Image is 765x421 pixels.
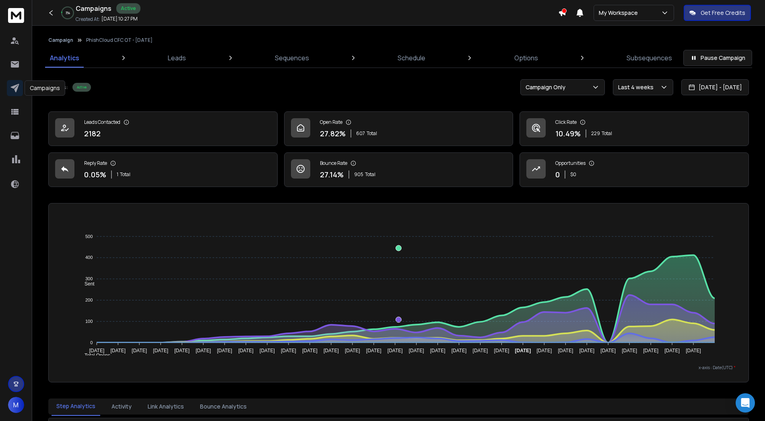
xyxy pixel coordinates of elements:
a: Open Rate27.82%607Total [284,111,513,146]
span: Total [602,130,612,137]
tspan: [DATE] [196,348,211,353]
tspan: [DATE] [643,348,658,353]
a: Leads Contacted2182 [48,111,278,146]
p: [DATE] 10:27 PM [101,16,138,22]
tspan: [DATE] [89,348,104,353]
button: Get Free Credits [684,5,751,21]
a: Subsequences [622,48,677,68]
a: Sequences [270,48,314,68]
p: 27.82 % [320,128,346,139]
tspan: [DATE] [302,348,318,353]
a: Opportunities0$0 [520,152,749,187]
tspan: [DATE] [537,348,552,353]
span: Total [365,171,375,178]
tspan: [DATE] [622,348,637,353]
tspan: [DATE] [600,348,616,353]
tspan: [DATE] [217,348,232,353]
span: 229 [591,130,600,137]
p: Created At: [76,16,100,23]
tspan: [DATE] [452,348,467,353]
button: Bounce Analytics [195,398,252,415]
button: Link Analytics [143,398,189,415]
p: Subsequences [627,53,672,63]
p: Schedule [398,53,425,63]
tspan: [DATE] [110,348,126,353]
a: Options [509,48,543,68]
p: Analytics [50,53,79,63]
p: Reply Rate [84,160,107,166]
button: M [8,397,24,413]
tspan: [DATE] [238,348,254,353]
p: 0 [555,169,560,180]
tspan: [DATE] [260,348,275,353]
div: Open Intercom Messenger [736,393,755,413]
p: $ 0 [570,171,576,178]
tspan: 0 [90,340,93,345]
tspan: [DATE] [664,348,680,353]
p: 2182 [84,128,101,139]
p: Leads [168,53,186,63]
p: Last 4 weeks [618,83,657,91]
tspan: [DATE] [558,348,573,353]
tspan: [DATE] [153,348,168,353]
tspan: [DATE] [473,348,488,353]
div: Active [72,83,91,92]
tspan: [DATE] [430,348,445,353]
a: Reply Rate0.05%1Total [48,152,278,187]
p: Click Rate [555,119,577,125]
span: Total [367,130,377,137]
tspan: 200 [85,298,93,302]
button: Pause Campaign [683,50,752,66]
span: Total Opens [78,353,110,358]
button: Step Analytics [52,397,100,416]
p: 10.49 % [555,128,581,139]
span: 905 [354,171,363,178]
p: My Workspace [599,9,641,17]
tspan: [DATE] [281,348,296,353]
span: Sent [78,281,95,287]
button: Campaign [48,37,73,43]
a: Bounce Rate27.14%905Total [284,152,513,187]
tspan: [DATE] [174,348,190,353]
div: Active [116,3,140,14]
div: Campaigns [25,80,65,96]
tspan: 300 [85,276,93,281]
p: Bounce Rate [320,160,347,166]
button: [DATE] - [DATE] [681,79,749,95]
p: PhishCloud CFC OT - [DATE] [86,37,153,43]
tspan: [DATE] [324,348,339,353]
p: 3 % [66,10,70,15]
span: 1 [117,171,118,178]
tspan: [DATE] [515,348,531,353]
tspan: 500 [85,234,93,239]
h1: Campaigns [76,4,111,13]
p: Sequences [275,53,309,63]
tspan: [DATE] [366,348,381,353]
tspan: [DATE] [494,348,509,353]
tspan: [DATE] [579,348,594,353]
p: Opportunities [555,160,586,166]
tspan: 100 [85,319,93,324]
p: Options [514,53,538,63]
p: Open Rate [320,119,342,125]
tspan: 400 [85,255,93,260]
p: Campaign Only [526,83,569,91]
span: Total [120,171,130,178]
a: Click Rate10.49%229Total [520,111,749,146]
tspan: [DATE] [409,348,424,353]
a: Analytics [45,48,84,68]
tspan: [DATE] [388,348,403,353]
tspan: [DATE] [345,348,360,353]
a: Leads [163,48,191,68]
tspan: [DATE] [686,348,701,353]
p: 27.14 % [320,169,344,180]
p: Get Free Credits [701,9,745,17]
p: x-axis : Date(UTC) [62,365,736,371]
p: Leads Contacted [84,119,120,125]
p: 0.05 % [84,169,106,180]
a: Schedule [393,48,430,68]
span: 607 [356,130,365,137]
tspan: [DATE] [132,348,147,353]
